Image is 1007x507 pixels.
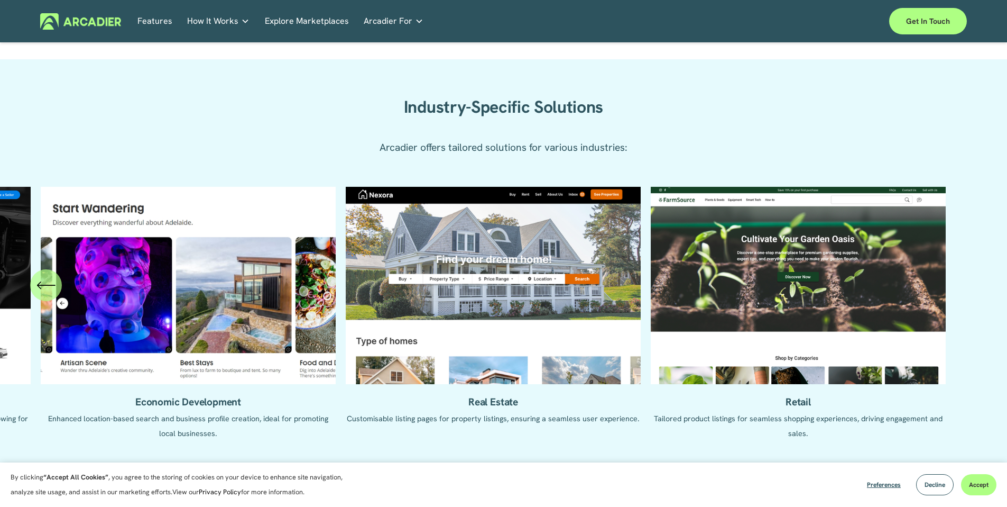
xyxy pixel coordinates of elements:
[265,13,349,30] a: Explore Marketplaces
[137,13,172,30] a: Features
[30,269,62,301] button: Previous
[187,13,250,30] a: folder dropdown
[867,481,901,489] span: Preferences
[364,13,423,30] a: folder dropdown
[889,8,967,34] a: Get in touch
[859,474,909,495] button: Preferences
[199,487,241,496] a: Privacy Policy
[954,456,1007,507] iframe: Chat Widget
[43,473,108,482] strong: “Accept All Cookies”
[364,14,412,29] span: Arcadier For
[355,97,652,118] h2: Industry-Specific Solutions
[187,14,238,29] span: How It Works
[916,474,954,495] button: Decline
[380,141,627,154] span: Arcadier offers tailored solutions for various industries:
[11,470,354,500] p: By clicking , you agree to the storing of cookies on your device to enhance site navigation, anal...
[40,13,121,30] img: Arcadier
[925,481,945,489] span: Decline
